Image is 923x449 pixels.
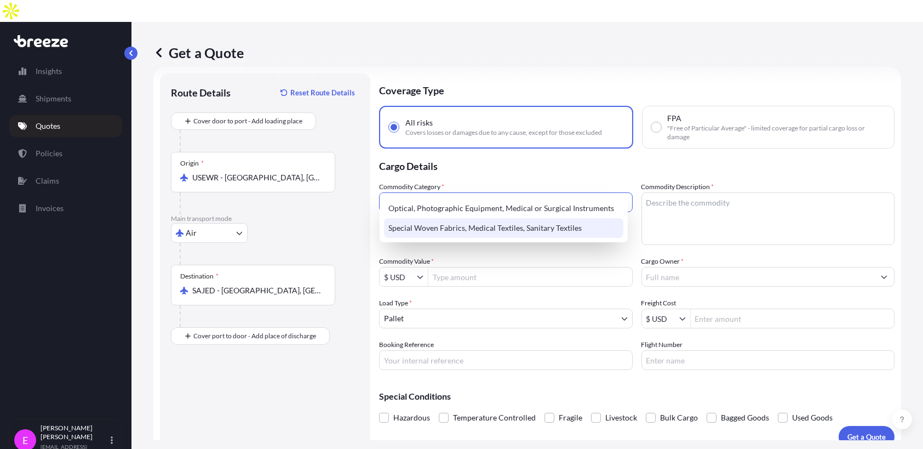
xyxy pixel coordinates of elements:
[36,175,59,186] p: Claims
[660,410,698,426] span: Bulk Cargo
[792,410,833,426] span: Used Goods
[192,285,322,296] input: Destination
[428,267,632,287] input: Type amount
[193,331,316,342] span: Cover port to door - Add place of discharge
[384,218,623,238] div: Special Woven Fabrics, Medical Textiles, Sanitary Textiles
[679,313,690,324] button: Show suggestions
[393,410,430,426] span: Hazardous
[36,93,71,104] p: Shipments
[641,181,714,192] label: Commodity Description
[379,298,412,309] span: Load Type
[22,435,28,446] span: E
[668,113,682,124] span: FPA
[171,214,359,223] p: Main transport mode
[193,116,302,127] span: Cover door to port - Add loading place
[379,73,895,106] p: Coverage Type
[36,148,62,159] p: Policies
[379,392,895,401] p: Special Conditions
[180,272,219,281] div: Destination
[641,350,895,370] input: Enter name
[384,198,623,218] div: Optical, Photographic Equipment, Medical or Surgical Instruments
[847,431,886,442] p: Get a Quote
[668,124,886,141] span: "Free of Particular Average" - limited coverage for partial cargo loss or damage
[153,44,244,61] p: Get a Quote
[405,128,602,137] span: Covers losses or damages due to any cause, except for those excluded
[379,149,895,181] p: Cargo Details
[380,267,417,287] input: Commodity Value
[379,339,434,350] label: Booking Reference
[171,223,248,243] button: Select transport
[642,309,679,328] input: Freight Cost
[417,271,428,282] button: Show suggestions
[290,87,355,98] p: Reset Route Details
[36,121,60,132] p: Quotes
[171,86,231,99] p: Route Details
[605,410,637,426] span: Livestock
[41,424,108,441] p: [PERSON_NAME] [PERSON_NAME]
[379,350,633,370] input: Your internal reference
[405,117,433,128] span: All risks
[36,203,64,214] p: Invoices
[642,267,875,287] input: Full name
[180,159,204,168] div: Origin
[641,339,683,350] label: Flight Number
[691,309,895,328] input: Enter amount
[641,256,684,267] label: Cargo Owner
[384,313,404,324] span: Pallet
[874,267,894,287] button: Show suggestions
[379,256,434,267] label: Commodity Value
[379,181,444,192] label: Commodity Category
[453,410,536,426] span: Temperature Controlled
[641,298,677,309] label: Freight Cost
[36,66,62,77] p: Insights
[192,172,322,183] input: Origin
[559,410,582,426] span: Fragile
[384,198,623,238] div: Suggestions
[186,228,197,238] span: Air
[721,410,769,426] span: Bagged Goods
